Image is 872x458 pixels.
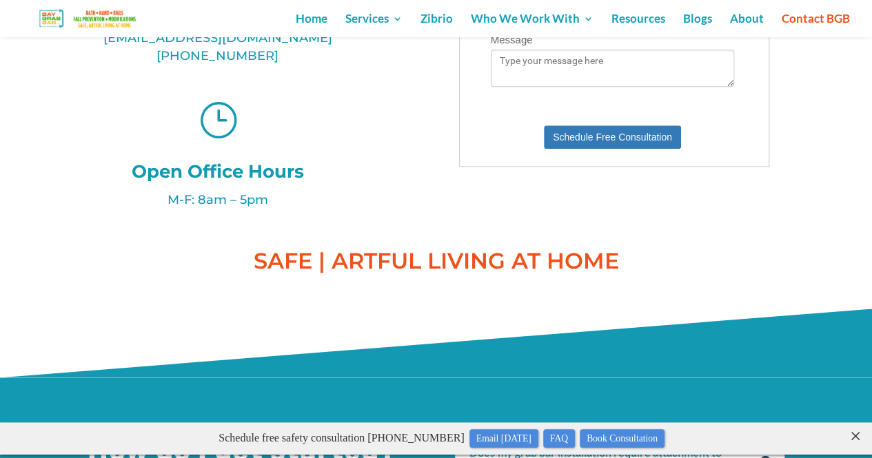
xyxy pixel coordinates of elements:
a: Who We Work With [471,14,594,37]
span: } [199,100,237,138]
a: About [730,14,764,37]
a: Book Consultation [580,7,665,25]
a: Blogs [683,14,712,37]
label: Message [491,28,762,50]
p: SAFE | ARTFUL LIVING AT HOME [230,244,643,278]
img: Bay Grab Bar [23,6,154,30]
button: Schedule Free Consultation [544,125,681,149]
a: FAQ [543,7,575,25]
close: × [849,3,862,17]
a: Resources [611,14,665,37]
a: Home [296,14,327,37]
a: Services [345,14,403,37]
p: M-F: 8am – 5pm [22,191,414,209]
a: Email [DATE] [469,7,538,25]
span: Open Office Hours [132,160,304,183]
a: Zibrio [420,14,453,37]
a: Contact BGB [782,14,850,37]
p: [EMAIL_ADDRESS][DOMAIN_NAME] [PHONE_NUMBER] [22,29,414,65]
p: Schedule free safety consultation [PHONE_NUMBER] [33,6,850,27]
